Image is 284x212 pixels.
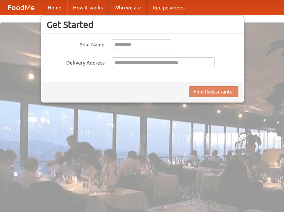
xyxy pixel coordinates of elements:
[67,0,109,15] a: How it works
[0,0,42,15] a: FoodMe
[47,39,105,48] label: Your Name
[42,0,67,15] a: Home
[47,57,105,66] label: Delivery Address
[147,0,190,15] a: Recipe videos
[47,19,238,30] h3: Get Started
[109,0,147,15] a: Who we are
[189,86,238,97] button: Find Restaurants!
